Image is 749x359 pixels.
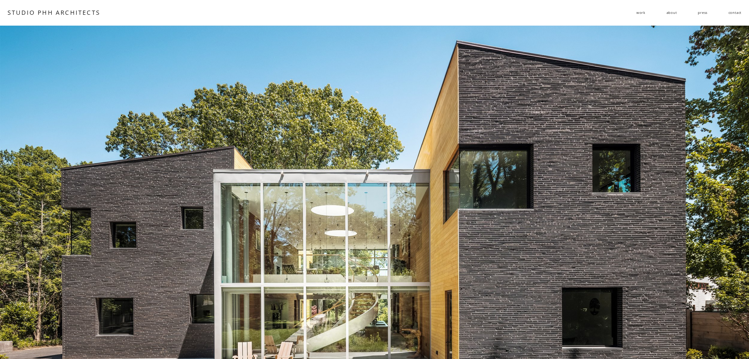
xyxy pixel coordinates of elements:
a: press [698,8,707,17]
a: contact [729,8,741,17]
a: folder dropdown [636,8,645,17]
span: work [636,8,645,17]
a: STUDIO PHH ARCHITECTS [8,8,100,17]
a: about [667,8,677,17]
